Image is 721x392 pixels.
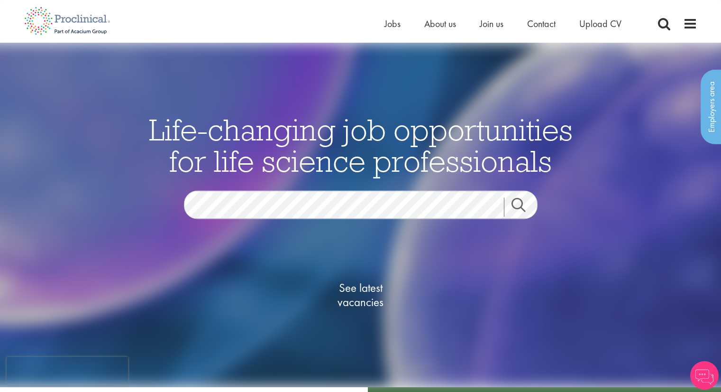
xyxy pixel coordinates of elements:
[480,18,503,30] a: Join us
[504,198,545,217] a: Job search submit button
[527,18,556,30] a: Contact
[579,18,621,30] a: Upload CV
[7,357,128,385] iframe: reCAPTCHA
[149,111,573,180] span: Life-changing job opportunities for life science professionals
[313,281,408,309] span: See latest vacancies
[313,243,408,347] a: See latestvacancies
[424,18,456,30] a: About us
[384,18,401,30] a: Jobs
[690,361,719,390] img: Chatbot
